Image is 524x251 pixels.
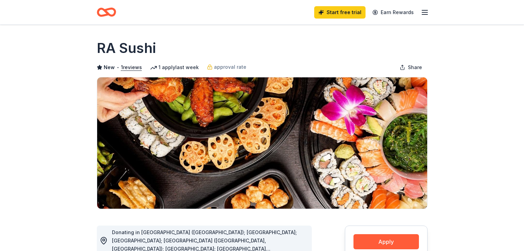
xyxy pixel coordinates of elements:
[121,63,142,72] button: 1reviews
[214,63,246,71] span: approval rate
[97,4,116,20] a: Home
[97,39,156,58] h1: RA Sushi
[408,63,422,72] span: Share
[353,234,419,249] button: Apply
[207,63,246,71] a: approval rate
[314,6,366,19] a: Start free trial
[368,6,418,19] a: Earn Rewards
[97,77,427,209] img: Image for RA Sushi
[394,61,428,74] button: Share
[104,63,115,72] span: New
[150,63,199,72] div: 1 apply last week
[116,65,119,70] span: •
